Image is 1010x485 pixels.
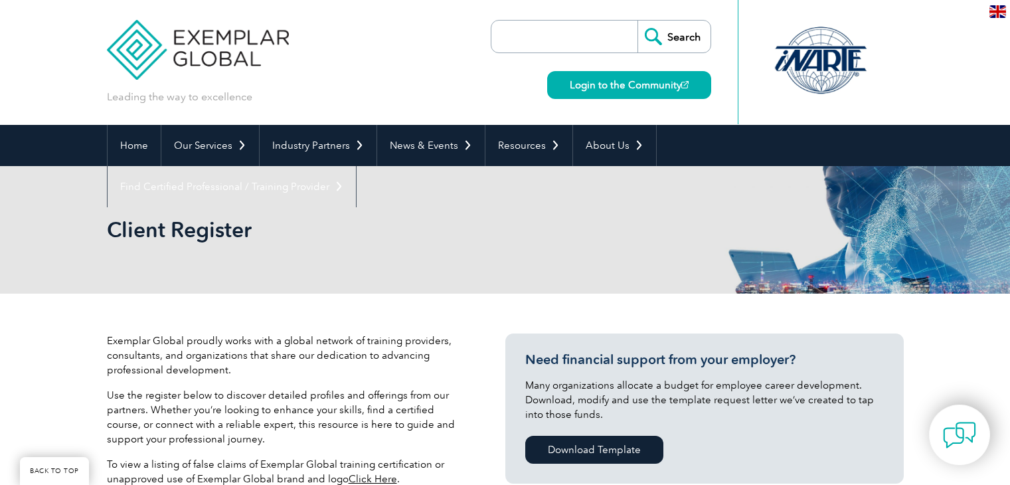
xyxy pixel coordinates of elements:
p: Use the register below to discover detailed profiles and offerings from our partners. Whether you... [107,388,465,446]
a: About Us [573,125,656,166]
img: en [989,5,1006,18]
a: Click Here [349,473,397,485]
a: News & Events [377,125,485,166]
a: Our Services [161,125,259,166]
p: Many organizations allocate a budget for employee career development. Download, modify and use th... [525,378,884,422]
a: Home [108,125,161,166]
a: Download Template [525,436,663,464]
p: Leading the way to excellence [107,90,252,104]
a: BACK TO TOP [20,457,89,485]
a: Industry Partners [260,125,377,166]
h3: Need financial support from your employer? [525,351,884,368]
input: Search [637,21,711,52]
img: contact-chat.png [943,419,976,452]
a: Resources [485,125,572,166]
h2: Client Register [107,219,665,241]
a: Login to the Community [547,71,711,99]
p: Exemplar Global proudly works with a global network of training providers, consultants, and organ... [107,334,465,377]
img: open_square.png [681,81,689,88]
a: Find Certified Professional / Training Provider [108,166,356,207]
